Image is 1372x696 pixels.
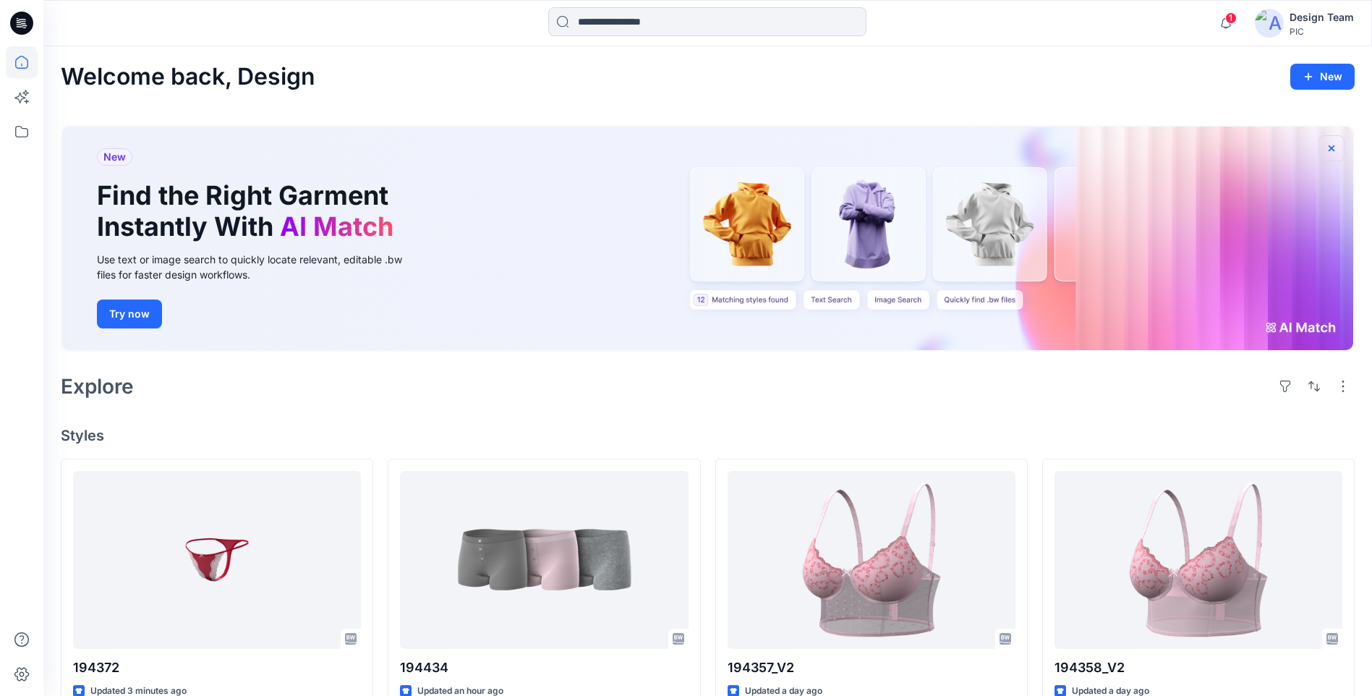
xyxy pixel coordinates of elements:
div: Design Team [1290,9,1354,26]
h1: Find the Right Garment Instantly With [97,180,401,242]
p: 194434 [400,658,688,678]
a: 194358_V2 [1054,471,1342,648]
img: avatar [1255,9,1284,38]
button: New [1290,64,1355,90]
div: Use text or image search to quickly locate relevant, editable .bw files for faster design workflows. [97,252,422,282]
div: PIC [1290,26,1354,37]
a: 194372 [73,471,361,648]
h2: Welcome back, Design [61,64,315,90]
span: New [103,148,126,166]
h4: Styles [61,427,1355,444]
a: 194434 [400,471,688,648]
button: Try now [97,300,162,328]
a: 194357_V2 [728,471,1015,648]
p: 194372 [73,658,361,678]
p: 194358_V2 [1054,658,1342,678]
span: 1 [1225,12,1237,24]
h2: Explore [61,375,134,398]
p: 194357_V2 [728,658,1015,678]
span: AI Match [280,211,393,242]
